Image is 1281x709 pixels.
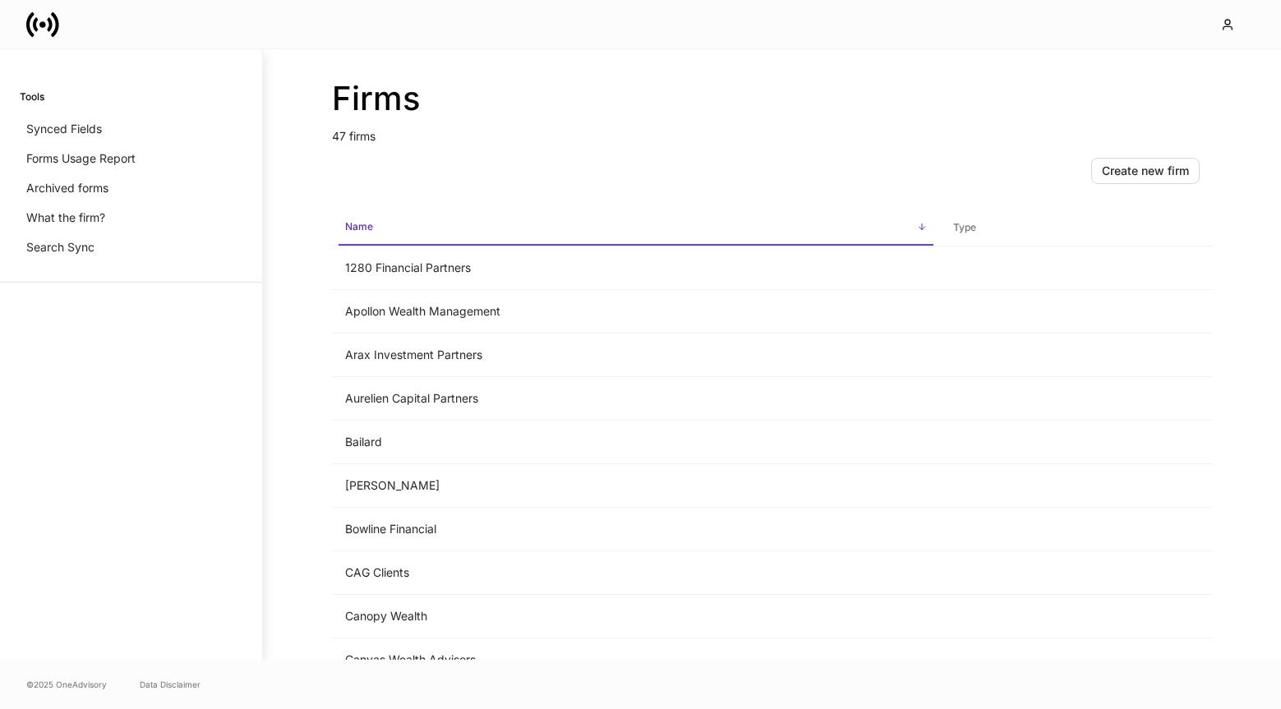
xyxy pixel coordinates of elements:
[332,421,940,464] td: Bailard
[339,210,933,246] span: Name
[26,150,136,167] p: Forms Usage Report
[332,334,940,377] td: Arax Investment Partners
[26,678,107,691] span: © 2025 OneAdvisory
[26,239,94,256] p: Search Sync
[26,180,108,196] p: Archived forms
[953,219,976,235] h6: Type
[345,219,373,234] h6: Name
[332,464,940,508] td: [PERSON_NAME]
[332,508,940,551] td: Bowline Financial
[947,211,1206,245] span: Type
[332,377,940,421] td: Aurelien Capital Partners
[20,144,242,173] a: Forms Usage Report
[20,89,44,104] h6: Tools
[332,290,940,334] td: Apollon Wealth Management
[140,678,200,691] a: Data Disclaimer
[332,638,940,682] td: Canvas Wealth Advisors
[332,595,940,638] td: Canopy Wealth
[332,79,1213,118] h2: Firms
[26,121,102,137] p: Synced Fields
[26,209,105,226] p: What the firm?
[332,246,940,290] td: 1280 Financial Partners
[20,232,242,262] a: Search Sync
[20,173,242,203] a: Archived forms
[20,203,242,232] a: What the firm?
[1102,163,1189,179] div: Create new firm
[1091,158,1200,184] button: Create new firm
[332,551,940,595] td: CAG Clients
[20,114,242,144] a: Synced Fields
[332,118,1213,145] p: 47 firms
